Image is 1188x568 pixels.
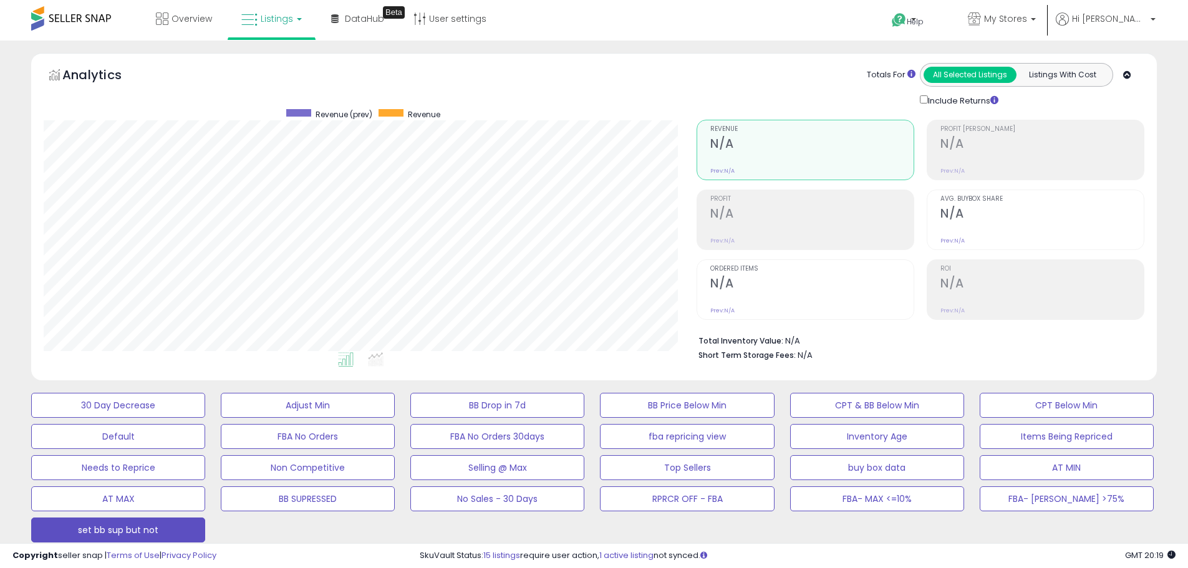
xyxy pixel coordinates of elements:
[31,455,205,480] button: Needs to Reprice
[980,393,1154,418] button: CPT Below Min
[316,109,372,120] span: Revenue (prev)
[940,237,965,244] small: Prev: N/A
[600,486,774,511] button: RPRCR OFF - FBA
[599,549,654,561] a: 1 active listing
[710,137,914,153] h2: N/A
[891,12,907,28] i: Get Help
[710,206,914,223] h2: N/A
[221,455,395,480] button: Non Competitive
[698,350,796,360] b: Short Term Storage Fees:
[710,126,914,133] span: Revenue
[940,126,1144,133] span: Profit [PERSON_NAME]
[171,12,212,25] span: Overview
[790,455,964,480] button: buy box data
[790,393,964,418] button: CPT & BB Below Min
[221,486,395,511] button: BB SUPRESSED
[221,424,395,449] button: FBA No Orders
[483,549,520,561] a: 15 listings
[924,67,1017,83] button: All Selected Listings
[221,393,395,418] button: Adjust Min
[261,12,293,25] span: Listings
[600,393,774,418] button: BB Price Below Min
[940,307,965,314] small: Prev: N/A
[410,393,584,418] button: BB Drop in 7d
[940,167,965,175] small: Prev: N/A
[910,93,1013,107] div: Include Returns
[790,486,964,511] button: FBA- MAX <=10%
[600,424,774,449] button: fba repricing view
[410,486,584,511] button: No Sales - 30 Days
[710,266,914,272] span: Ordered Items
[107,549,160,561] a: Terms of Use
[62,66,146,87] h5: Analytics
[162,549,216,561] a: Privacy Policy
[940,276,1144,293] h2: N/A
[31,393,205,418] button: 30 Day Decrease
[984,12,1027,25] span: My Stores
[31,517,205,542] button: set bb sup but not
[790,424,964,449] button: Inventory Age
[907,16,924,27] span: Help
[710,307,735,314] small: Prev: N/A
[31,486,205,511] button: AT MAX
[710,196,914,203] span: Profit
[31,424,205,449] button: Default
[600,455,774,480] button: Top Sellers
[12,549,58,561] strong: Copyright
[698,335,783,346] b: Total Inventory Value:
[1125,549,1176,561] span: 2025-09-15 20:19 GMT
[698,332,1135,347] li: N/A
[420,550,1176,562] div: SkuVault Status: require user action, not synced.
[410,455,584,480] button: Selling @ Max
[12,550,216,562] div: seller snap | |
[1056,12,1156,41] a: Hi [PERSON_NAME]
[940,137,1144,153] h2: N/A
[710,237,735,244] small: Prev: N/A
[882,3,948,41] a: Help
[345,12,384,25] span: DataHub
[383,6,405,19] div: Tooltip anchor
[980,424,1154,449] button: Items Being Repriced
[710,276,914,293] h2: N/A
[980,455,1154,480] button: AT MIN
[710,167,735,175] small: Prev: N/A
[1072,12,1147,25] span: Hi [PERSON_NAME]
[940,266,1144,272] span: ROI
[408,109,440,120] span: Revenue
[410,424,584,449] button: FBA No Orders 30days
[940,206,1144,223] h2: N/A
[940,196,1144,203] span: Avg. Buybox Share
[1016,67,1109,83] button: Listings With Cost
[980,486,1154,511] button: FBA- [PERSON_NAME] >75%
[867,69,915,81] div: Totals For
[798,349,813,361] span: N/A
